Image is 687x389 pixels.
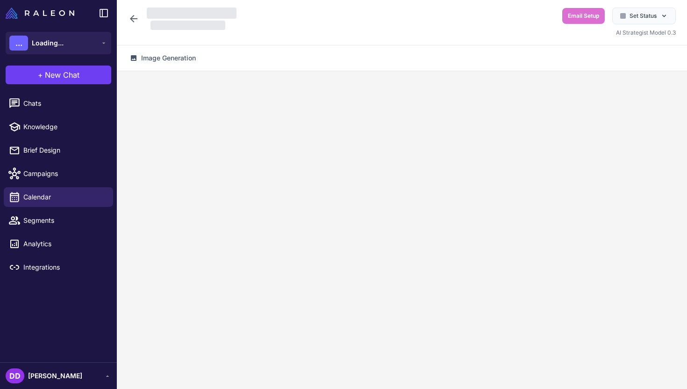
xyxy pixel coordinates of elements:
[23,239,106,249] span: Analytics
[4,187,113,207] a: Calendar
[4,211,113,230] a: Segments
[23,145,106,155] span: Brief Design
[141,53,196,63] span: Image Generation
[9,36,28,51] div: ...
[4,140,113,160] a: Brief Design
[6,368,24,383] div: DD
[45,69,79,81] span: New Chat
[6,66,111,84] button: +New Chat
[568,12,599,20] span: Email Setup
[23,122,106,132] span: Knowledge
[616,29,676,36] span: AI Strategist Model 0.3
[124,49,201,67] button: Image Generation
[630,12,657,20] span: Set Status
[23,98,106,109] span: Chats
[4,164,113,183] a: Campaigns
[23,192,106,202] span: Calendar
[23,215,106,226] span: Segments
[38,69,43,81] span: +
[6,7,74,19] img: Raleon Logo
[6,32,111,54] button: ...Loading...
[23,262,106,272] span: Integrations
[4,94,113,113] a: Chats
[4,257,113,277] a: Integrations
[28,371,82,381] span: [PERSON_NAME]
[4,234,113,254] a: Analytics
[23,169,106,179] span: Campaigns
[6,7,78,19] a: Raleon Logo
[562,8,605,24] button: Email Setup
[32,38,64,48] span: Loading...
[4,117,113,137] a: Knowledge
